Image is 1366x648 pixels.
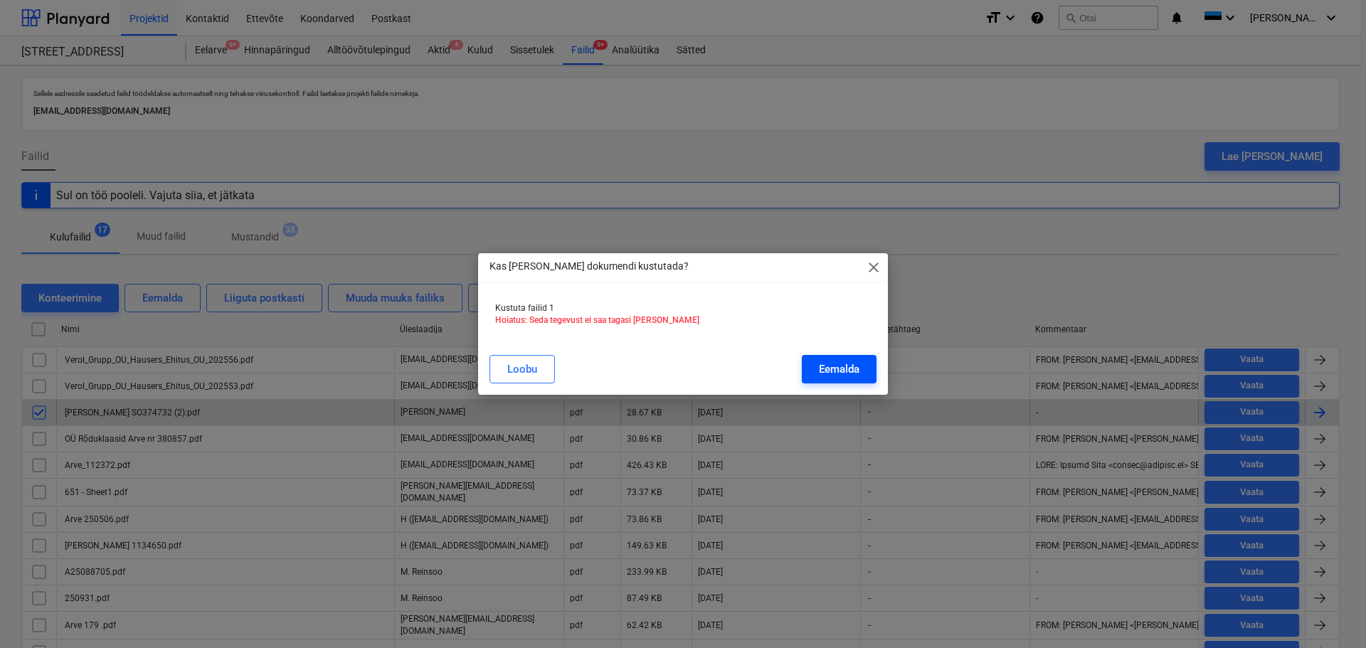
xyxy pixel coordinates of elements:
[489,355,555,383] button: Loobu
[495,302,871,314] p: Kustuta failid 1
[489,259,689,274] p: Kas [PERSON_NAME] dokumendi kustutada?
[819,360,859,378] div: Eemalda
[802,355,877,383] button: Eemalda
[865,259,882,276] span: close
[507,360,537,378] div: Loobu
[495,314,871,326] p: Hoiatus: Seda tegevust ei saa tagasi [PERSON_NAME]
